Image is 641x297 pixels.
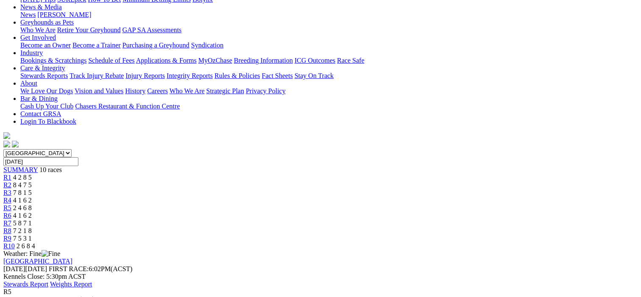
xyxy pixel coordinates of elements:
[13,212,32,219] span: 4 1 6 2
[122,26,182,33] a: GAP SA Assessments
[13,227,32,234] span: 7 2 1 8
[20,118,76,125] a: Login To Blackbook
[50,280,92,288] a: Weights Report
[3,181,11,189] a: R2
[20,42,638,49] div: Get Involved
[3,197,11,204] a: R4
[206,87,244,94] a: Strategic Plan
[234,57,293,64] a: Breeding Information
[337,57,364,64] a: Race Safe
[3,242,15,250] a: R10
[3,258,72,265] a: [GEOGRAPHIC_DATA]
[20,64,65,72] a: Care & Integrity
[20,11,36,18] a: News
[3,265,47,272] span: [DATE]
[72,42,121,49] a: Become a Trainer
[88,57,134,64] a: Schedule of Fees
[3,212,11,219] a: R6
[20,103,638,110] div: Bar & Dining
[20,95,58,102] a: Bar & Dining
[20,110,61,117] a: Contact GRSA
[3,227,11,234] a: R8
[169,87,205,94] a: Who We Are
[3,174,11,181] a: R1
[3,288,11,295] span: R5
[37,11,91,18] a: [PERSON_NAME]
[246,87,286,94] a: Privacy Policy
[3,141,10,147] img: facebook.svg
[13,181,32,189] span: 8 4 7 5
[20,72,638,80] div: Care & Integrity
[13,219,32,227] span: 5 8 7 1
[3,189,11,196] a: R3
[13,189,32,196] span: 7 8 1 5
[75,103,180,110] a: Chasers Restaurant & Function Centre
[136,57,197,64] a: Applications & Forms
[3,204,11,211] a: R5
[3,250,60,257] span: Weather: Fine
[125,87,145,94] a: History
[3,280,48,288] a: Stewards Report
[20,3,62,11] a: News & Media
[294,72,333,79] a: Stay On Track
[17,242,35,250] span: 2 6 8 4
[20,87,638,95] div: About
[3,235,11,242] a: R9
[20,11,638,19] div: News & Media
[13,174,32,181] span: 4 2 8 5
[294,57,335,64] a: ICG Outcomes
[20,72,68,79] a: Stewards Reports
[20,26,55,33] a: Who We Are
[3,157,78,166] input: Select date
[39,166,62,173] span: 10 races
[20,34,56,41] a: Get Involved
[3,219,11,227] a: R7
[3,273,638,280] div: Kennels Close: 5:30pm ACST
[49,265,89,272] span: FIRST RACE:
[214,72,260,79] a: Rules & Policies
[20,103,73,110] a: Cash Up Your Club
[12,141,19,147] img: twitter.svg
[262,72,293,79] a: Fact Sheets
[42,250,60,258] img: Fine
[20,49,43,56] a: Industry
[69,72,124,79] a: Track Injury Rebate
[20,42,71,49] a: Become an Owner
[20,57,638,64] div: Industry
[147,87,168,94] a: Careers
[20,26,638,34] div: Greyhounds as Pets
[20,87,73,94] a: We Love Our Dogs
[13,197,32,204] span: 4 1 6 2
[20,57,86,64] a: Bookings & Scratchings
[122,42,189,49] a: Purchasing a Greyhound
[57,26,121,33] a: Retire Your Greyhound
[198,57,232,64] a: MyOzChase
[191,42,223,49] a: Syndication
[3,132,10,139] img: logo-grsa-white.png
[20,19,74,26] a: Greyhounds as Pets
[125,72,165,79] a: Injury Reports
[166,72,213,79] a: Integrity Reports
[3,166,38,173] a: SUMMARY
[13,235,32,242] span: 7 5 3 1
[49,265,133,272] span: 6:02PM(ACST)
[75,87,123,94] a: Vision and Values
[3,265,25,272] span: [DATE]
[13,204,32,211] span: 2 4 6 8
[20,80,37,87] a: About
